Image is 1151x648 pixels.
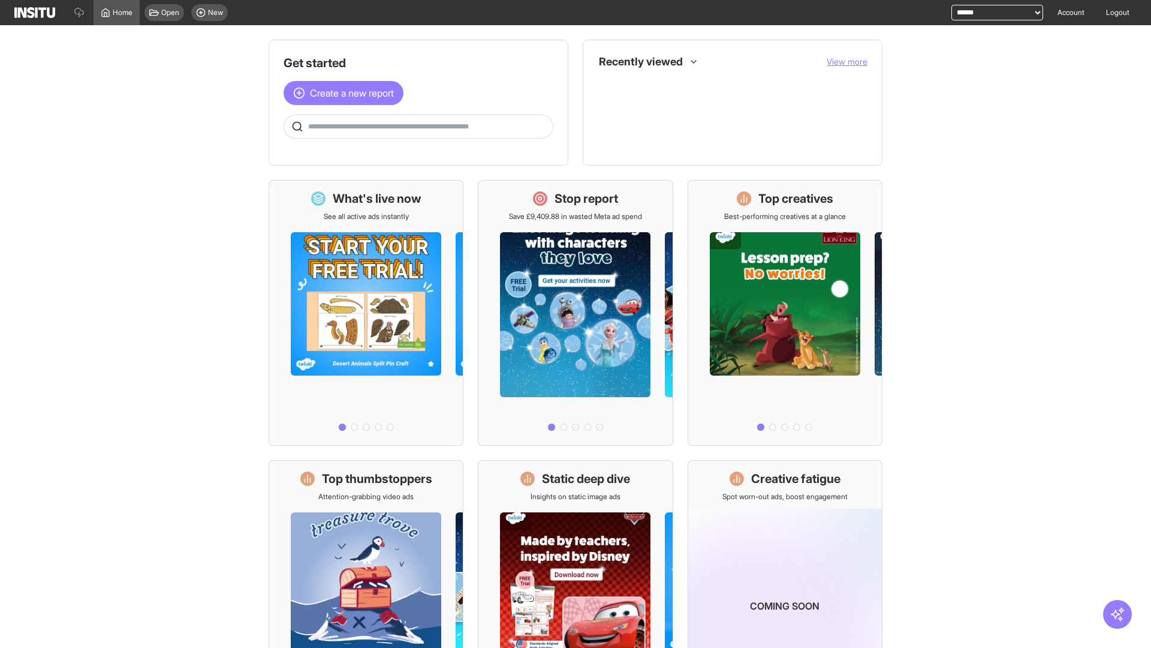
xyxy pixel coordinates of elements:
p: Insights on static image ads [531,492,620,502]
a: Stop reportSave £9,409.88 in wasted Meta ad spend [478,180,673,446]
p: Attention-grabbing video ads [318,492,414,502]
h1: Top thumbstoppers [322,470,432,487]
span: Create a new report [310,86,394,100]
span: Home [113,8,132,17]
p: See all active ads instantly [324,212,409,221]
h1: Top creatives [758,190,833,207]
a: Top creativesBest-performing creatives at a glance [688,180,882,446]
button: View more [827,56,867,68]
button: Create a new report [284,81,403,105]
h1: Stop report [555,190,618,207]
p: Save £9,409.88 in wasted Meta ad spend [509,212,642,221]
img: Logo [14,7,55,18]
a: What's live nowSee all active ads instantly [269,180,463,446]
h1: Get started [284,55,553,71]
span: Open [161,8,179,17]
p: Best-performing creatives at a glance [724,212,846,221]
h1: What's live now [333,190,421,207]
h1: Static deep dive [542,470,630,487]
span: View more [827,56,867,67]
span: New [208,8,223,17]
